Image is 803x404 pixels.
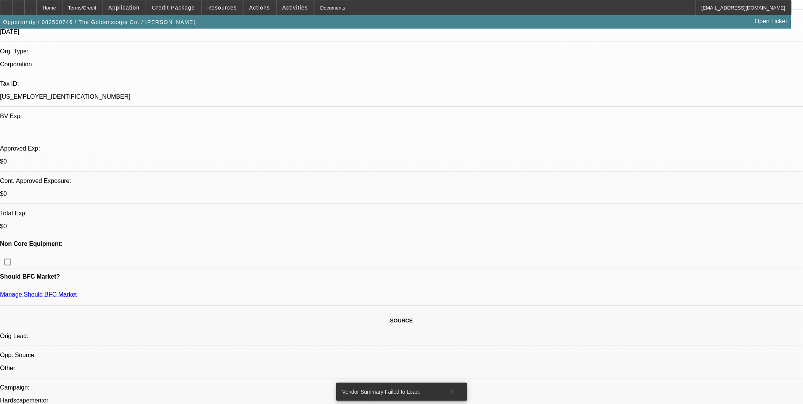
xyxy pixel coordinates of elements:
[3,19,196,25] span: Opportunity / 082500746 / The Goldenscape Co. / [PERSON_NAME]
[108,5,139,11] span: Application
[450,389,454,395] span: X
[146,0,201,15] button: Credit Package
[752,15,790,28] a: Open Ticket
[277,0,314,15] button: Activities
[202,0,243,15] button: Resources
[440,385,464,399] button: X
[152,5,195,11] span: Credit Package
[390,317,413,324] span: SOURCE
[249,5,270,11] span: Actions
[282,5,308,11] span: Activities
[207,5,237,11] span: Resources
[336,383,440,401] div: Vendor Summary Failed to Load.
[103,0,145,15] button: Application
[244,0,276,15] button: Actions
